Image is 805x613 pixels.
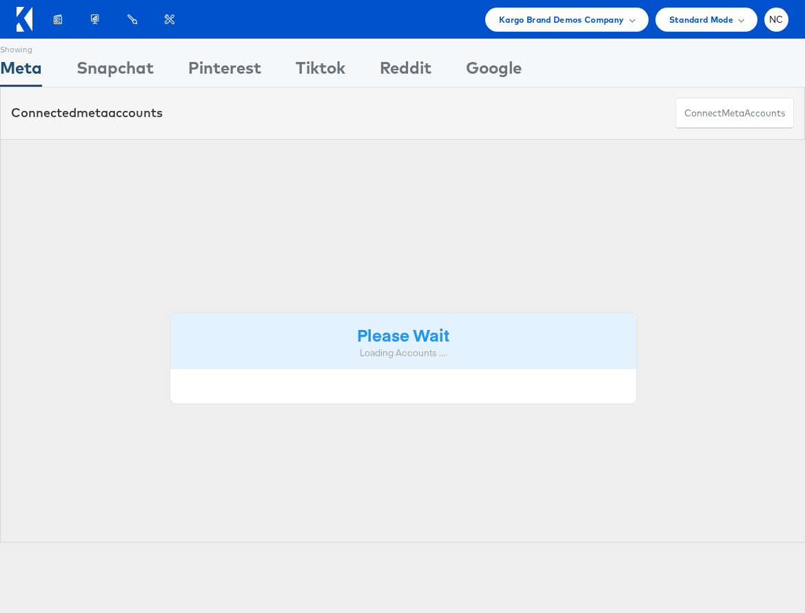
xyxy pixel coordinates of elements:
button: ConnectmetaAccounts [675,98,794,129]
strong: Please Wait [357,323,449,346]
span: meta [722,107,744,120]
div: Connected accounts [11,104,163,122]
span: NC [769,15,784,24]
div: Reddit [380,56,431,87]
div: Pinterest [188,56,261,87]
div: Tiktok [296,56,345,87]
span: Kargo Brand Demos Company [499,12,624,27]
span: meta [77,105,108,121]
span: Standard Mode [669,12,733,27]
div: Google [466,56,522,87]
div: Snapchat [77,56,154,87]
div: Loading Accounts .... [181,346,626,360]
